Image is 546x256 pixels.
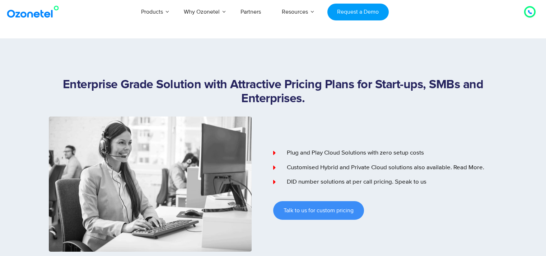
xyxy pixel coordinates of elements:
[273,148,498,158] a: Plug and Play Cloud Solutions with zero setup costs
[49,78,498,106] h1: Enterprise Grade Solution with Attractive Pricing Plans for Start-ups, SMBs and Enterprises.
[284,208,354,213] span: Talk to us for custom pricing
[285,148,424,158] span: Plug and Play Cloud Solutions with zero setup costs
[285,177,426,187] span: DID number solutions at per call pricing. Speak to us
[273,201,364,220] a: Talk to us for custom pricing
[327,4,389,20] a: Request a Demo
[285,163,484,172] span: Customised Hybrid and Private Cloud solutions also available. Read More.
[273,163,498,172] a: Customised Hybrid and Private Cloud solutions also available. Read More.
